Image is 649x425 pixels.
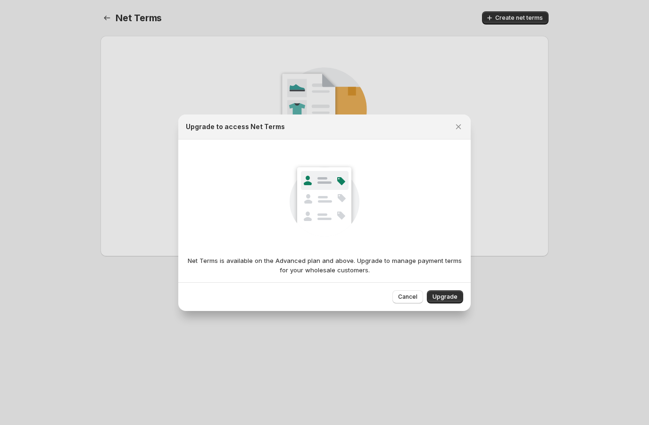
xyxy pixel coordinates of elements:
button: Cancel [392,290,423,303]
span: Upgrade [433,293,458,301]
button: Upgrade [427,290,463,303]
h2: Upgrade to access Net Terms [186,122,285,131]
p: Net Terms is available on the Advanced plan and above. Upgrade to manage payment terms for your w... [186,256,463,275]
span: Cancel [398,293,417,301]
button: Close [452,120,465,133]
